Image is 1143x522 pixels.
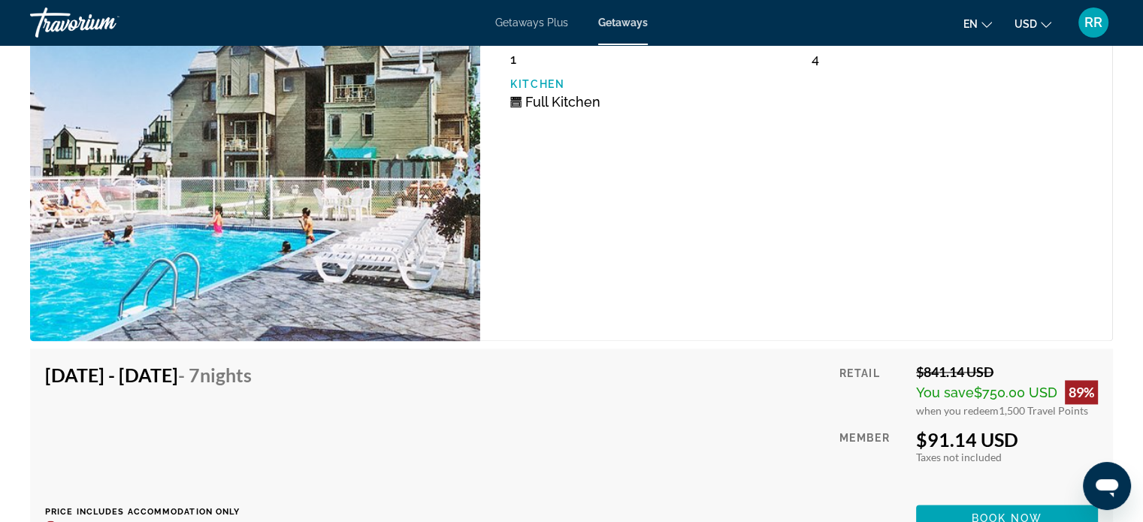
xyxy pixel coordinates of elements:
[1065,380,1098,404] div: 89%
[45,364,252,386] h4: [DATE] - [DATE]
[1074,7,1113,38] button: User Menu
[916,451,1002,463] span: Taxes not included
[510,51,516,67] span: 1
[916,404,999,417] span: when you redeem
[916,385,974,400] span: You save
[1084,15,1102,30] span: RR
[999,404,1088,417] span: 1,500 Travel Points
[839,428,905,493] div: Member
[963,18,978,30] span: en
[30,3,180,42] a: Travorium
[45,507,263,517] p: Price includes accommodation only
[1014,13,1051,35] button: Change currency
[963,13,992,35] button: Change language
[598,17,648,29] a: Getaways
[1083,462,1131,510] iframe: Кнопка запуска окна обмена сообщениями
[916,428,1098,451] div: $91.14 USD
[974,385,1057,400] span: $750.00 USD
[178,364,252,386] span: - 7
[525,94,600,110] span: Full Kitchen
[1014,18,1037,30] span: USD
[200,364,252,386] span: Nights
[839,364,905,417] div: Retail
[811,51,818,67] span: 4
[916,364,1098,380] div: $841.14 USD
[495,17,568,29] a: Getaways Plus
[510,78,797,90] p: Kitchen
